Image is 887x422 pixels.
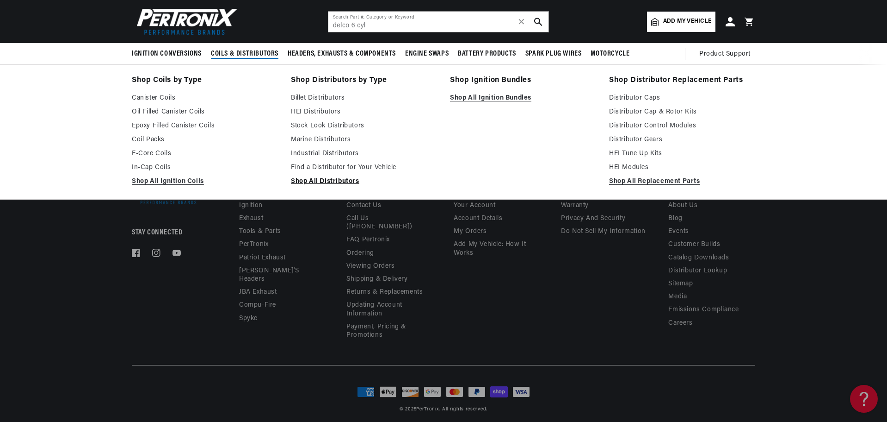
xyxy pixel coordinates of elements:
[453,43,521,65] summary: Battery Products
[206,43,283,65] summary: Coils & Distributors
[288,49,396,59] span: Headers, Exhausts & Components
[609,120,755,132] a: Distributor Control Modules
[458,49,516,59] span: Battery Products
[132,148,278,159] a: E-Core Coils
[561,212,625,225] a: Privacy and Security
[346,247,374,260] a: Ordering
[291,120,437,132] a: Stock Look Distributors
[668,277,693,290] a: Sitemap
[668,317,692,330] a: Careers
[561,225,646,238] a: Do not sell my information
[609,176,755,187] a: Shop All Replacement Parts
[668,265,727,277] a: Distributor Lookup
[291,93,437,104] a: Billet Distributors
[346,286,423,299] a: Returns & Replacements
[668,290,687,303] a: Media
[525,49,582,59] span: Spark Plug Wires
[663,17,711,26] span: Add my vehicle
[239,265,319,286] a: [PERSON_NAME]'s Headers
[521,43,586,65] summary: Spark Plug Wires
[239,212,263,225] a: Exhaust
[132,43,206,65] summary: Ignition Conversions
[132,228,209,238] p: Stay Connected
[211,49,278,59] span: Coils & Distributors
[239,299,276,312] a: Compu-Fire
[346,212,426,233] a: Call Us ([PHONE_NUMBER])
[239,202,263,212] a: Ignition
[454,238,540,259] a: Add My Vehicle: How It Works
[283,43,400,65] summary: Headers, Exhausts & Components
[328,12,548,32] input: Search Part #, Category or Keyword
[561,202,589,212] a: Warranty
[132,162,278,173] a: In-Cap Coils
[239,252,286,265] a: Patriot Exhaust
[609,74,755,87] a: Shop Distributor Replacement Parts
[416,407,439,412] a: PerTronix
[400,43,453,65] summary: Engine Swaps
[442,407,487,412] small: All rights reserved.
[291,148,437,159] a: Industrial Distributors
[346,260,394,273] a: Viewing Orders
[586,43,634,65] summary: Motorcycle
[346,321,433,342] a: Payment, Pricing & Promotions
[647,12,715,32] a: Add my vehicle
[405,49,449,59] span: Engine Swaps
[132,6,238,38] img: Pertronix
[132,176,278,187] a: Shop All Ignition Coils
[699,49,751,59] span: Product Support
[239,286,277,299] a: JBA Exhaust
[668,238,720,251] a: Customer Builds
[609,107,755,118] a: Distributor Cap & Rotor Kits
[668,225,689,238] a: Events
[668,202,697,212] a: About Us
[132,49,202,59] span: Ignition Conversions
[346,299,426,320] a: Updating Account Information
[400,407,440,412] small: © 2025 .
[132,134,278,145] a: Coil Packs
[132,107,278,118] a: Oil Filled Canister Coils
[609,134,755,145] a: Distributor Gears
[591,49,629,59] span: Motorcycle
[609,93,755,104] a: Distributor Caps
[291,74,437,87] a: Shop Distributors by Type
[699,43,755,65] summary: Product Support
[291,134,437,145] a: Marine Distributors
[346,233,390,246] a: FAQ Pertronix
[668,303,739,316] a: Emissions compliance
[528,12,548,32] button: search button
[346,202,381,212] a: Contact us
[132,74,278,87] a: Shop Coils by Type
[609,148,755,159] a: HEI Tune Up Kits
[609,162,755,173] a: HEI Modules
[668,252,729,265] a: Catalog Downloads
[239,225,281,238] a: Tools & Parts
[132,120,278,132] a: Epoxy Filled Canister Coils
[132,93,278,104] a: Canister Coils
[291,107,437,118] a: HEI Distributors
[454,212,502,225] a: Account details
[668,212,682,225] a: Blog
[291,162,437,173] a: Find a Distributor for Your Vehicle
[450,74,596,87] a: Shop Ignition Bundles
[454,225,487,238] a: My orders
[291,176,437,187] a: Shop All Distributors
[346,273,407,286] a: Shipping & Delivery
[454,202,495,212] a: Your account
[450,93,596,104] a: Shop All Ignition Bundles
[239,238,268,251] a: PerTronix
[239,312,258,325] a: Spyke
